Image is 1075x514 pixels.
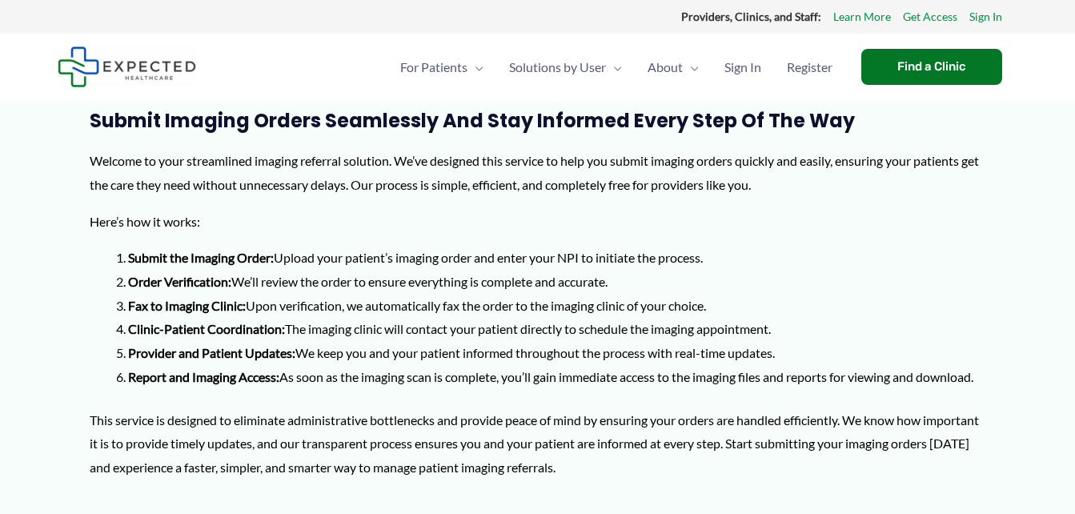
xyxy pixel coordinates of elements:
[400,39,467,95] span: For Patients
[128,250,274,265] strong: Submit the Imaging Order:
[387,39,496,95] a: For PatientsMenu Toggle
[724,39,761,95] span: Sign In
[128,298,246,313] strong: Fax to Imaging Clinic:
[648,39,683,95] span: About
[606,39,622,95] span: Menu Toggle
[787,39,832,95] span: Register
[774,39,845,95] a: Register
[712,39,774,95] a: Sign In
[903,6,957,27] a: Get Access
[467,39,483,95] span: Menu Toggle
[387,39,845,95] nav: Primary Site Navigation
[128,341,986,365] li: We keep you and your patient informed throughout the process with real-time updates.
[58,46,196,87] img: Expected Healthcare Logo - side, dark font, small
[128,317,986,341] li: The imaging clinic will contact your patient directly to schedule the imaging appointment.
[681,10,821,23] strong: Providers, Clinics, and Staff:
[128,345,295,360] strong: Provider and Patient Updates:
[861,49,1002,85] a: Find a Clinic
[833,6,891,27] a: Learn More
[509,39,606,95] span: Solutions by User
[90,408,986,480] p: This service is designed to eliminate administrative bottlenecks and provide peace of mind by ens...
[635,39,712,95] a: AboutMenu Toggle
[683,39,699,95] span: Menu Toggle
[128,294,986,318] li: Upon verification, we automatically fax the order to the imaging clinic of your choice.
[128,369,279,384] strong: Report and Imaging Access:
[90,108,986,133] h3: Submit Imaging Orders Seamlessly and Stay Informed Every Step of the Way
[128,246,986,270] li: Upload your patient’s imaging order and enter your NPI to initiate the process.
[90,149,986,196] p: Welcome to your streamlined imaging referral solution. We’ve designed this service to help you su...
[128,321,285,336] strong: Clinic-Patient Coordination:
[496,39,635,95] a: Solutions by UserMenu Toggle
[128,274,231,289] strong: Order Verification:
[969,6,1002,27] a: Sign In
[128,270,986,294] li: We’ll review the order to ensure everything is complete and accurate.
[90,210,986,234] p: Here’s how it works:
[128,365,986,389] li: As soon as the imaging scan is complete, you’ll gain immediate access to the imaging files and re...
